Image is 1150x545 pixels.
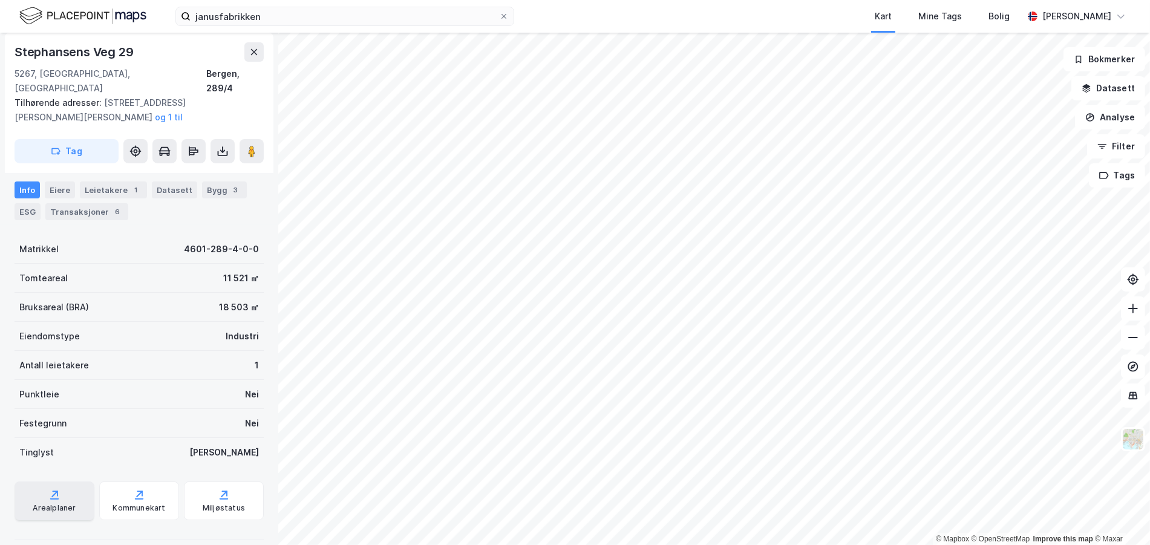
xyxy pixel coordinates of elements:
div: Industri [226,329,259,344]
button: Filter [1087,134,1145,158]
div: Bruksareal (BRA) [19,300,89,315]
button: Tag [15,139,119,163]
img: Z [1122,428,1145,451]
div: 6 [111,206,123,218]
div: Nei [245,416,259,431]
div: 5267, [GEOGRAPHIC_DATA], [GEOGRAPHIC_DATA] [15,67,206,96]
div: 18 503 ㎡ [219,300,259,315]
div: Kart [875,9,892,24]
a: OpenStreetMap [972,535,1030,543]
span: Tilhørende adresser: [15,97,104,108]
div: Datasett [152,181,197,198]
div: Stephansens Veg 29 [15,42,136,62]
div: Kontrollprogram for chat [1090,487,1150,545]
button: Tags [1089,163,1145,188]
iframe: Chat Widget [1090,487,1150,545]
div: Info [15,181,40,198]
div: Festegrunn [19,416,67,431]
div: Punktleie [19,387,59,402]
div: Mine Tags [918,9,962,24]
div: Arealplaner [33,503,76,513]
div: 1 [130,184,142,196]
button: Datasett [1071,76,1145,100]
div: Transaksjoner [45,203,128,220]
div: Kommunekart [113,503,165,513]
div: Nei [245,387,259,402]
div: [PERSON_NAME] [1042,9,1111,24]
img: logo.f888ab2527a4732fd821a326f86c7f29.svg [19,5,146,27]
div: 1 [255,358,259,373]
div: 11 521 ㎡ [223,271,259,286]
div: Eiendomstype [19,329,80,344]
div: Tinglyst [19,445,54,460]
div: Matrikkel [19,242,59,256]
div: 4601-289-4-0-0 [184,242,259,256]
button: Analyse [1075,105,1145,129]
div: Tomteareal [19,271,68,286]
div: [STREET_ADDRESS][PERSON_NAME][PERSON_NAME] [15,96,254,125]
div: Leietakere [80,181,147,198]
a: Improve this map [1033,535,1093,543]
div: Antall leietakere [19,358,89,373]
div: 3 [230,184,242,196]
a: Mapbox [936,535,969,543]
div: Miljøstatus [203,503,245,513]
div: [PERSON_NAME] [189,445,259,460]
button: Bokmerker [1063,47,1145,71]
div: Bolig [988,9,1010,24]
div: Bygg [202,181,247,198]
input: Søk på adresse, matrikkel, gårdeiere, leietakere eller personer [191,7,499,25]
div: Eiere [45,181,75,198]
div: ESG [15,203,41,220]
div: Bergen, 289/4 [206,67,264,96]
